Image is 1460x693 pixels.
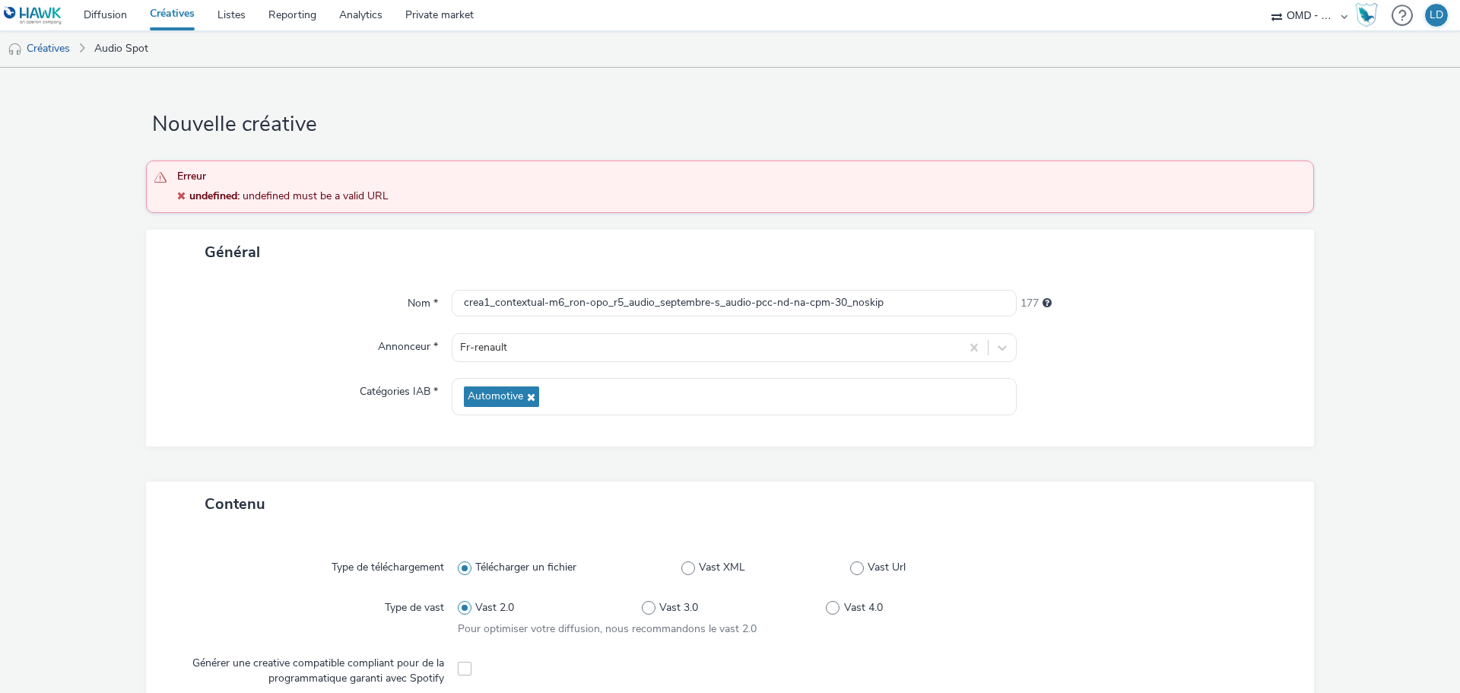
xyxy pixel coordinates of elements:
img: undefined Logo [4,6,62,25]
strong: undefined : [189,189,240,203]
span: 177 [1020,296,1039,311]
span: Télécharger un fichier [475,560,576,575]
span: Vast Url [868,560,906,575]
label: Type de vast [379,594,450,615]
div: 255 caractères maximum [1043,296,1052,311]
input: Nom [452,290,1017,316]
label: Nom * [401,290,444,311]
span: Vast XML [699,560,745,575]
span: Vast 4.0 [844,600,883,615]
a: Hawk Academy [1355,3,1384,27]
a: Audio Spot [87,30,156,67]
img: Hawk Academy [1355,3,1378,27]
label: Générer une creative compatible compliant pour de la programmatique garanti avec Spotify [173,650,450,687]
label: Catégories IAB * [354,378,444,399]
label: Type de téléchargement [325,554,450,575]
span: Automotive [468,390,523,403]
span: Vast 2.0 [475,600,514,615]
span: Contenu [205,494,265,514]
span: Général [205,242,260,262]
label: Annonceur * [372,333,444,354]
span: Pour optimiser votre diffusion, nous recommandons le vast 2.0 [458,621,757,636]
span: Vast 3.0 [659,600,698,615]
h1: Nouvelle créative [146,110,1314,139]
img: audio [8,42,23,57]
span: Erreur [177,169,1298,189]
span: undefined must be a valid URL [240,189,389,203]
div: LD [1430,4,1443,27]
